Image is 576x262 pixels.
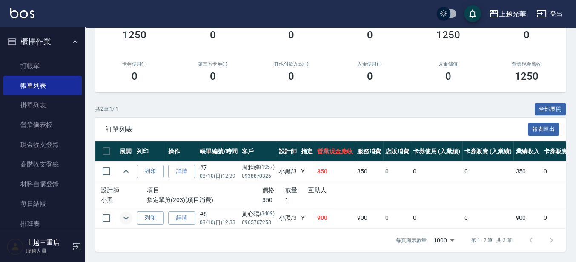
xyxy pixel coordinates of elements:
td: 0 [383,161,411,181]
h3: 0 [445,70,451,82]
p: 第 1–2 筆 共 2 筆 [471,236,512,244]
th: 店販消費 [383,141,411,161]
a: 詳情 [168,165,195,178]
h2: 入金儲值 [419,61,477,67]
p: 0938870326 [242,172,275,180]
span: 互助人 [308,187,327,193]
th: 卡券販賣 (入業績) [462,141,514,161]
button: 登出 [533,6,566,22]
td: Y [299,208,315,228]
button: expand row [120,212,132,225]
td: 900 [355,208,383,228]
p: (3469) [260,210,275,219]
td: 0 [462,208,514,228]
p: 350 [262,196,285,204]
h3: 0 [524,29,530,41]
h3: 0 [210,29,216,41]
a: 帳單列表 [3,76,82,95]
p: 08/10 (日) 12:33 [200,219,238,226]
h3: 0 [367,70,373,82]
h2: 第三方卡券(-) [184,61,242,67]
h3: 1250 [123,29,146,41]
button: save [464,5,481,22]
p: 0965707258 [242,219,275,226]
span: 項目 [147,187,159,193]
h3: 0 [210,70,216,82]
p: 服務人員 [26,247,69,255]
th: 列印 [135,141,166,161]
a: 詳情 [168,211,195,225]
td: 900 [315,208,355,228]
th: 業績收入 [513,141,542,161]
button: 全部展開 [535,103,566,116]
th: 設計師 [277,141,299,161]
h5: 上越三重店 [26,239,69,247]
a: 高階收支登錄 [3,155,82,174]
button: 櫃檯作業 [3,31,82,53]
th: 帳單編號/時間 [198,141,240,161]
p: 共 2 筆, 1 / 1 [95,105,119,113]
span: 設計師 [101,187,119,193]
td: 0 [411,161,462,181]
p: 每頁顯示數量 [396,236,427,244]
td: 900 [513,208,542,228]
a: 材料自購登錄 [3,174,82,194]
th: 營業現金應收 [315,141,355,161]
td: 350 [355,161,383,181]
h2: 入金使用(-) [341,61,398,67]
h3: 0 [288,29,294,41]
a: 打帳單 [3,56,82,76]
a: 排班表 [3,214,82,233]
th: 卡券使用 (入業績) [411,141,462,161]
div: 黃心瑀 [242,210,275,219]
h3: 0 [288,70,294,82]
p: (1957) [260,163,275,172]
button: 列印 [137,211,164,225]
h2: 其他付款方式(-) [262,61,320,67]
span: 價格 [262,187,275,193]
a: 每日結帳 [3,194,82,213]
td: 小黑 /3 [277,208,299,228]
img: Person [7,238,24,255]
img: Logo [10,8,34,18]
h2: 營業現金應收 [498,61,556,67]
td: 0 [462,161,514,181]
span: 訂單列表 [106,125,528,134]
a: 現金收支登錄 [3,135,82,155]
td: #6 [198,208,240,228]
button: 報表匯出 [528,123,559,136]
p: 08/10 (日) 12:39 [200,172,238,180]
td: #7 [198,161,240,181]
button: expand row [120,165,132,178]
a: 報表匯出 [528,125,559,133]
th: 操作 [166,141,198,161]
h3: 0 [367,29,373,41]
h3: 1250 [515,70,539,82]
a: 營業儀表板 [3,115,82,135]
h3: 0 [132,70,138,82]
h2: 卡券使用(-) [106,61,163,67]
div: 1000 [430,229,457,252]
td: 350 [315,161,355,181]
td: 0 [383,208,411,228]
td: 小黑 /3 [277,161,299,181]
span: 數量 [285,187,298,193]
div: 周雅婷 [242,163,275,172]
p: 1 [285,196,308,204]
p: 指定單剪(203)(項目消費) [147,196,262,204]
td: 0 [411,208,462,228]
th: 指定 [299,141,315,161]
div: 上越光華 [499,9,526,19]
p: 小黑 [101,196,147,204]
td: Y [299,161,315,181]
td: 350 [513,161,542,181]
th: 服務消費 [355,141,383,161]
h3: 1250 [436,29,460,41]
button: 上越光華 [485,5,530,23]
th: 展開 [117,141,135,161]
a: 掛單列表 [3,95,82,115]
button: 列印 [137,165,164,178]
th: 客戶 [240,141,277,161]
